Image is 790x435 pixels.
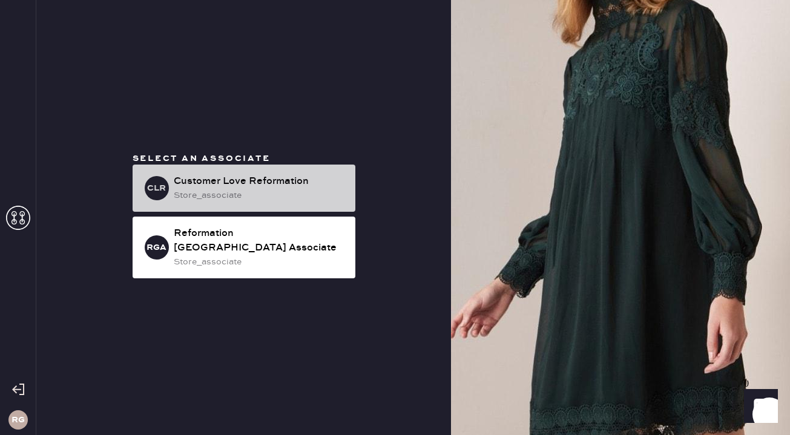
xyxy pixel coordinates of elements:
[174,189,346,202] div: store_associate
[146,243,166,252] h3: RGA
[12,416,25,424] h3: RG
[147,184,166,192] h3: CLR
[732,381,785,433] iframe: Front Chat
[174,226,346,255] div: Reformation [GEOGRAPHIC_DATA] Associate
[174,174,346,189] div: Customer Love Reformation
[133,153,271,164] span: Select an associate
[174,255,346,269] div: store_associate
